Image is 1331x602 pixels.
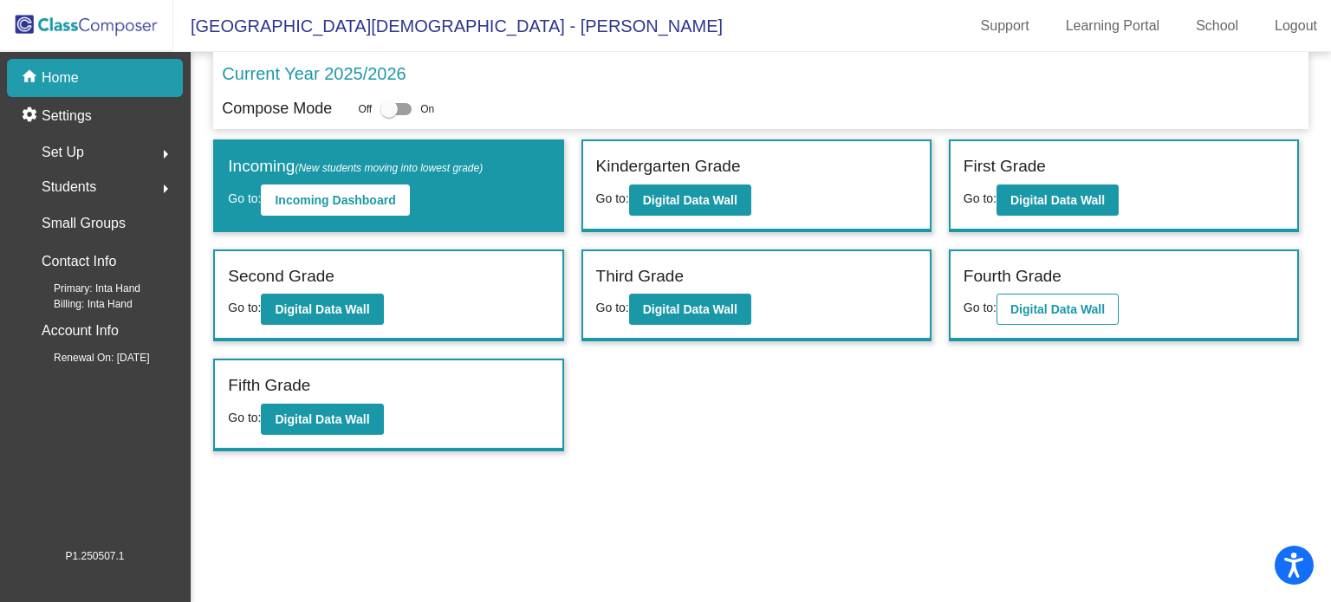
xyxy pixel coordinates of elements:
[596,154,741,179] label: Kindergarten Grade
[295,162,483,174] span: (New students moving into lowest grade)
[26,281,140,296] span: Primary: Inta Hand
[420,101,434,117] span: On
[1052,12,1174,40] a: Learning Portal
[228,154,483,179] label: Incoming
[155,144,176,165] mat-icon: arrow_right
[596,301,629,314] span: Go to:
[964,301,997,314] span: Go to:
[1010,193,1105,207] b: Digital Data Wall
[261,294,383,325] button: Digital Data Wall
[228,191,261,205] span: Go to:
[222,61,406,87] p: Current Year 2025/2026
[261,184,409,216] button: Incoming Dashboard
[1010,302,1105,316] b: Digital Data Wall
[629,184,751,216] button: Digital Data Wall
[275,412,369,426] b: Digital Data Wall
[42,175,96,199] span: Students
[964,264,1062,289] label: Fourth Grade
[228,373,310,398] label: Fifth Grade
[275,302,369,316] b: Digital Data Wall
[42,319,119,343] p: Account Info
[358,101,372,117] span: Off
[26,296,133,312] span: Billing: Inta Hand
[42,211,126,236] p: Small Groups
[228,411,261,424] span: Go to:
[1182,12,1252,40] a: School
[222,97,332,120] p: Compose Mode
[596,191,629,205] span: Go to:
[997,294,1119,325] button: Digital Data Wall
[596,264,684,289] label: Third Grade
[21,106,42,126] mat-icon: settings
[964,154,1046,179] label: First Grade
[228,301,261,314] span: Go to:
[997,184,1119,216] button: Digital Data Wall
[261,404,383,435] button: Digital Data Wall
[643,193,737,207] b: Digital Data Wall
[964,191,997,205] span: Go to:
[228,264,334,289] label: Second Grade
[26,350,149,366] span: Renewal On: [DATE]
[643,302,737,316] b: Digital Data Wall
[42,68,79,88] p: Home
[42,106,92,126] p: Settings
[42,140,84,165] span: Set Up
[155,178,176,199] mat-icon: arrow_right
[629,294,751,325] button: Digital Data Wall
[967,12,1043,40] a: Support
[173,12,723,40] span: [GEOGRAPHIC_DATA][DEMOGRAPHIC_DATA] - [PERSON_NAME]
[1261,12,1331,40] a: Logout
[21,68,42,88] mat-icon: home
[42,249,116,274] p: Contact Info
[275,193,395,207] b: Incoming Dashboard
